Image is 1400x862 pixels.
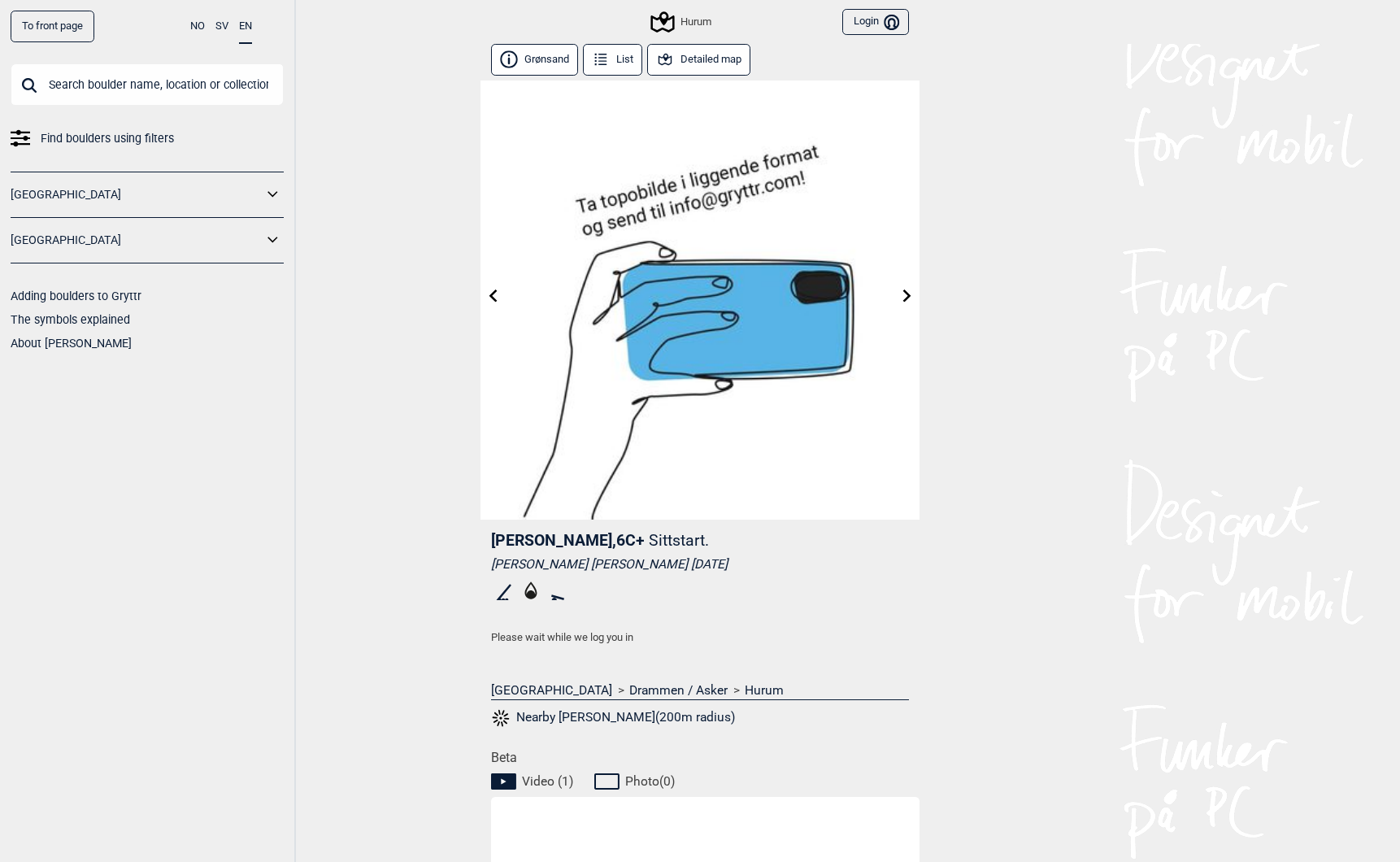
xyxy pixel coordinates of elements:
[625,773,675,790] span: Photo ( 0 )
[522,773,573,790] span: Video ( 1 )
[215,11,228,42] button: SV
[11,183,263,207] a: [GEOGRAPHIC_DATA]
[11,229,263,252] a: [GEOGRAPHIC_DATA]
[653,12,711,32] div: Hurum
[583,44,642,76] button: List
[11,63,284,106] input: Search boulder name, location or collection
[491,44,578,76] button: Grønsand
[647,44,750,76] button: Detailed map
[649,531,709,550] p: Sittstart.
[491,682,909,699] nav: > >
[491,629,909,646] p: Please wait while we log you in
[491,707,735,729] button: Nearby [PERSON_NAME](200m radius)
[629,682,728,699] a: Drammen / Asker
[491,531,645,550] span: [PERSON_NAME] , 6C+
[480,81,920,520] img: Bilde Mangler
[11,127,284,150] a: Find boulders using filters
[842,9,909,36] button: Login
[41,127,174,150] span: Find boulders using filters
[11,337,132,350] a: About [PERSON_NAME]
[491,556,909,572] div: [PERSON_NAME] [PERSON_NAME] [DATE]
[11,290,141,303] a: Adding boulders to Gryttr
[11,11,94,42] a: To front page
[239,11,252,44] button: EN
[190,11,205,42] button: NO
[11,313,130,326] a: The symbols explained
[745,682,784,699] a: Hurum
[491,682,612,699] a: [GEOGRAPHIC_DATA]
